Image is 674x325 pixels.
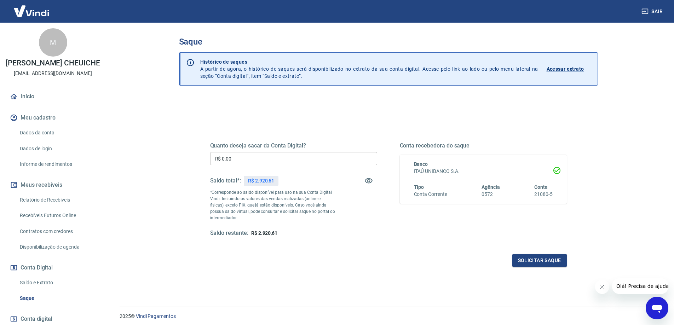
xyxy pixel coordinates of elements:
p: [EMAIL_ADDRESS][DOMAIN_NAME] [14,70,92,77]
h6: Conta Corrente [414,191,447,198]
a: Saldo e Extrato [17,275,97,290]
iframe: Mensagem da empresa [612,278,668,294]
iframe: Botão para abrir a janela de mensagens [646,297,668,319]
a: Disponibilização de agenda [17,240,97,254]
span: Olá! Precisa de ajuda? [4,5,59,11]
h6: 21080-5 [534,191,553,198]
p: 2025 © [120,313,657,320]
p: R$ 2.920,61 [248,177,274,185]
h5: Saldo restante: [210,230,248,237]
span: Tipo [414,184,424,190]
p: [PERSON_NAME] CHEUICHE [6,59,100,67]
div: M [39,28,67,57]
button: Solicitar saque [512,254,567,267]
h6: ITAÚ UNIBANCO S.A. [414,168,553,175]
p: A partir de agora, o histórico de saques será disponibilizado no extrato da sua conta digital. Ac... [200,58,538,80]
span: Conta [534,184,548,190]
h6: 0572 [482,191,500,198]
a: Início [8,89,97,104]
img: Vindi [8,0,54,22]
p: *Corresponde ao saldo disponível para uso na sua Conta Digital Vindi. Incluindo os valores das ve... [210,189,335,221]
p: Histórico de saques [200,58,538,65]
button: Meu cadastro [8,110,97,126]
a: Dados de login [17,141,97,156]
iframe: Fechar mensagem [595,280,609,294]
h5: Conta recebedora do saque [400,142,567,149]
a: Acessar extrato [547,58,592,80]
span: Agência [482,184,500,190]
button: Sair [640,5,666,18]
h5: Quanto deseja sacar da Conta Digital? [210,142,377,149]
h5: Saldo total*: [210,177,241,184]
a: Vindi Pagamentos [136,313,176,319]
button: Meus recebíveis [8,177,97,193]
button: Conta Digital [8,260,97,275]
a: Recebíveis Futuros Online [17,208,97,223]
p: Acessar extrato [547,65,584,72]
span: Banco [414,161,428,167]
a: Contratos com credores [17,224,97,239]
a: Relatório de Recebíveis [17,193,97,207]
a: Dados da conta [17,126,97,140]
a: Saque [17,291,97,306]
span: R$ 2.920,61 [251,230,277,236]
span: Conta digital [21,314,52,324]
h3: Saque [179,37,598,47]
a: Informe de rendimentos [17,157,97,172]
